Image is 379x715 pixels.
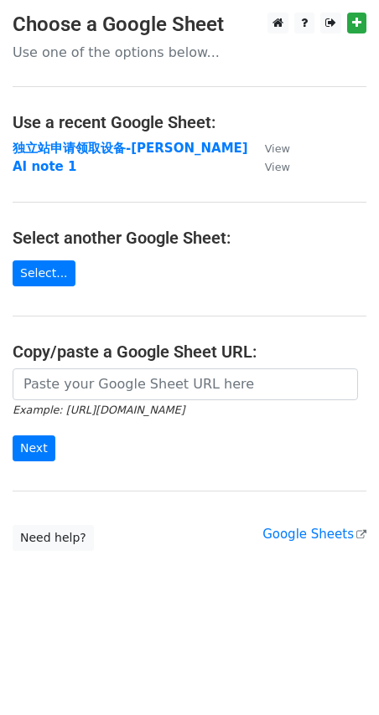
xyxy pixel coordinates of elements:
h3: Choose a Google Sheet [13,13,366,37]
h4: Copy/paste a Google Sheet URL: [13,342,366,362]
a: Need help? [13,525,94,551]
input: Paste your Google Sheet URL here [13,368,358,400]
small: View [265,161,290,173]
small: Example: [URL][DOMAIN_NAME] [13,404,184,416]
input: Next [13,435,55,461]
h4: Use a recent Google Sheet: [13,112,366,132]
a: 独立站申请领取设备-[PERSON_NAME] [13,141,248,156]
a: AI note 1 [13,159,76,174]
h4: Select another Google Sheet: [13,228,366,248]
a: Select... [13,260,75,286]
a: View [248,141,290,156]
small: View [265,142,290,155]
a: View [248,159,290,174]
p: Use one of the options below... [13,44,366,61]
a: Google Sheets [262,527,366,542]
